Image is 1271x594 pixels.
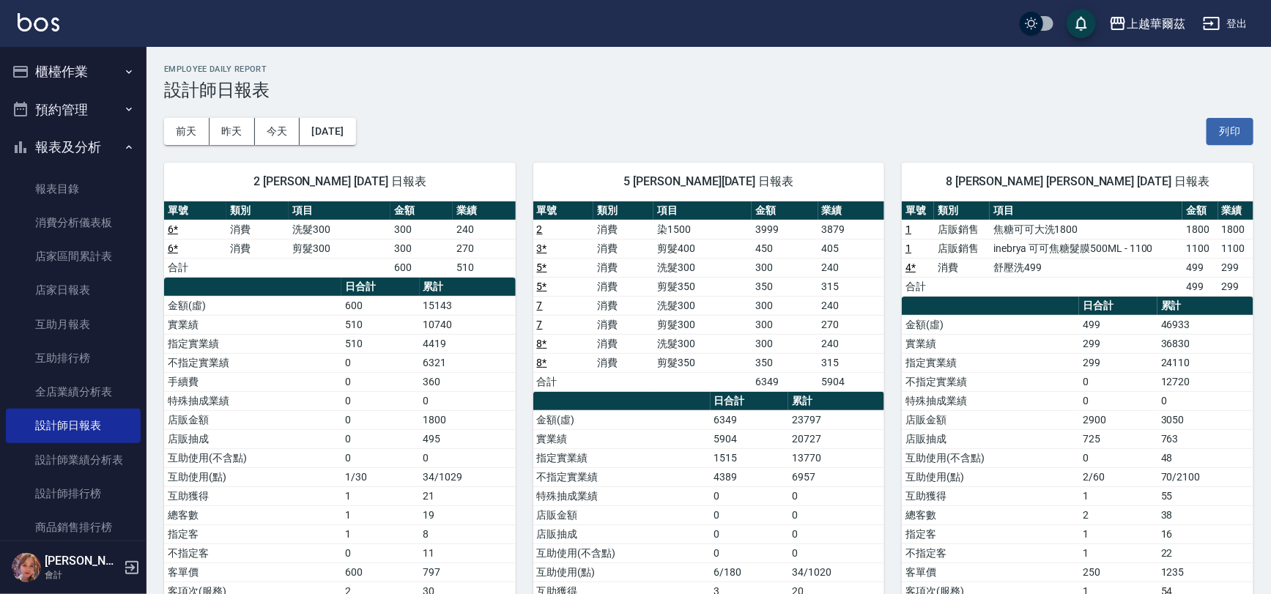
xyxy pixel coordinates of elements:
td: 510 [453,258,515,277]
button: 前天 [164,118,210,145]
td: 270 [818,315,885,334]
td: 指定客 [902,524,1079,543]
a: 互助月報表 [6,308,141,341]
td: 金額(虛) [902,315,1079,334]
td: 4419 [420,334,516,353]
td: 11 [420,543,516,563]
td: 250 [1079,563,1157,582]
td: 1 [341,486,420,505]
td: 客單價 [164,563,341,582]
td: 0 [341,410,420,429]
a: 1 [905,223,911,235]
button: save [1067,9,1096,38]
th: 累計 [420,278,516,297]
a: 7 [537,319,543,330]
td: 2900 [1079,410,1157,429]
td: 洗髮300 [653,296,752,315]
td: 600 [341,563,420,582]
td: 2 [1079,505,1157,524]
td: 499 [1182,277,1218,296]
td: 5904 [818,372,885,391]
td: 15143 [420,296,516,315]
td: 46933 [1157,315,1253,334]
td: 16 [1157,524,1253,543]
td: 消費 [593,277,653,296]
th: 金額 [390,201,453,220]
td: 0 [341,372,420,391]
td: 299 [1218,277,1253,296]
td: 店販銷售 [934,239,990,258]
td: 剪髮300 [289,239,390,258]
td: 6321 [420,353,516,372]
td: 實業績 [164,315,341,334]
td: 6/180 [711,563,789,582]
td: 55 [1157,486,1253,505]
td: 315 [818,277,885,296]
td: 299 [1079,353,1157,372]
td: 1 [1079,524,1157,543]
td: 70/2100 [1157,467,1253,486]
td: 0 [1079,391,1157,410]
td: 360 [420,372,516,391]
td: 10740 [420,315,516,334]
th: 類別 [226,201,289,220]
th: 類別 [934,201,990,220]
td: 300 [390,239,453,258]
td: 店販抽成 [902,429,1079,448]
th: 類別 [593,201,653,220]
td: 6349 [711,410,789,429]
td: 763 [1157,429,1253,448]
td: 3879 [818,220,885,239]
td: 不指定實業績 [902,372,1079,391]
td: 5904 [711,429,789,448]
div: 上越華爾茲 [1127,15,1185,33]
td: 不指定實業績 [533,467,711,486]
td: 實業績 [902,334,1079,353]
td: 350 [752,277,818,296]
td: 0 [341,429,420,448]
td: 1515 [711,448,789,467]
th: 業績 [818,201,885,220]
td: 0 [788,524,884,543]
td: 21 [420,486,516,505]
th: 金額 [752,201,818,220]
td: 消費 [226,220,289,239]
table: a dense table [902,201,1253,297]
td: 315 [818,353,885,372]
td: 店販金額 [533,505,711,524]
a: 消費分析儀表板 [6,206,141,240]
td: 手續費 [164,372,341,391]
td: 洗髮300 [289,220,390,239]
td: 金額(虛) [164,296,341,315]
td: 6349 [752,372,818,391]
td: 4389 [711,467,789,486]
td: 店販金額 [902,410,1079,429]
td: 300 [752,258,818,277]
td: 1 [1079,543,1157,563]
td: 1/30 [341,467,420,486]
a: 互助排行榜 [6,341,141,375]
td: 510 [341,334,420,353]
th: 累計 [788,392,884,411]
td: 1 [1079,486,1157,505]
span: 5 [PERSON_NAME][DATE] 日報表 [551,174,867,189]
td: 互助使用(點) [902,467,1079,486]
td: 指定實業績 [164,334,341,353]
td: 12720 [1157,372,1253,391]
td: 34/1029 [420,467,516,486]
a: 設計師業績分析表 [6,443,141,477]
td: 剪髮350 [653,353,752,372]
td: 1800 [1182,220,1218,239]
td: 消費 [593,220,653,239]
h5: [PERSON_NAME] [45,554,119,568]
td: 6957 [788,467,884,486]
td: 600 [341,296,420,315]
button: 預約管理 [6,91,141,129]
td: 0 [788,505,884,524]
a: 1 [905,242,911,254]
a: 設計師日報表 [6,409,141,442]
td: 互助使用(不含點) [533,543,711,563]
td: 互助獲得 [164,486,341,505]
td: 350 [752,353,818,372]
h2: Employee Daily Report [164,64,1253,74]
